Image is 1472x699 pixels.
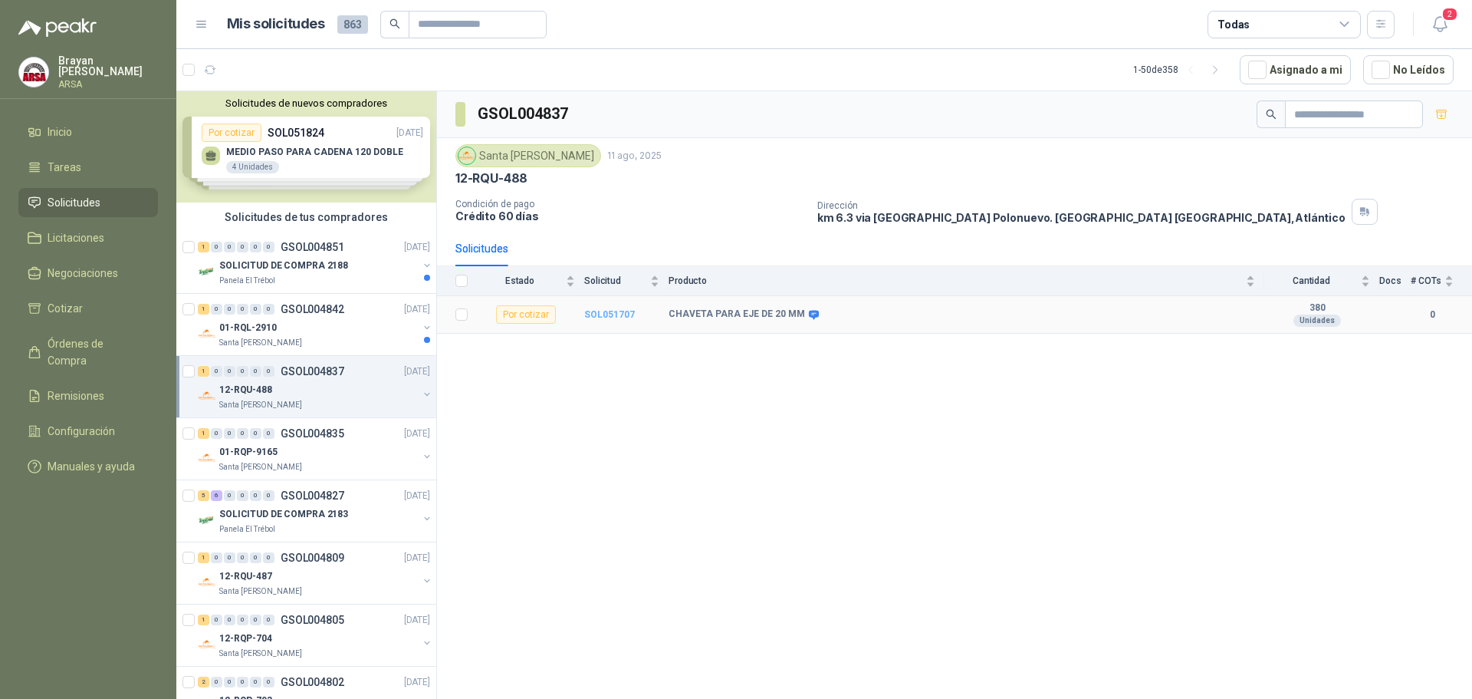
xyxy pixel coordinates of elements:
div: 0 [237,615,248,625]
div: Por cotizar [496,305,556,324]
span: Producto [669,275,1243,286]
p: 12-RQU-488 [455,170,527,186]
div: 0 [211,242,222,252]
p: [DATE] [404,302,430,317]
p: 01-RQL-2910 [219,321,277,335]
div: 0 [250,552,261,563]
span: Estado [477,275,563,286]
div: 0 [263,366,274,377]
a: Tareas [18,153,158,182]
div: 0 [237,552,248,563]
p: [DATE] [404,240,430,255]
div: 1 - 50 de 358 [1133,58,1227,82]
p: GSOL004802 [281,677,344,687]
a: 1 0 0 0 0 0 GSOL004805[DATE] Company Logo12-RQP-704Santa [PERSON_NAME] [198,611,433,660]
div: 0 [211,677,222,687]
a: 1 0 0 0 0 0 GSOL004837[DATE] Company Logo12-RQU-488Santa [PERSON_NAME] [198,362,433,411]
button: Asignado a mi [1240,55,1351,84]
h1: Mis solicitudes [227,13,325,35]
th: Producto [669,266,1264,296]
div: 0 [263,615,274,625]
img: Company Logo [198,573,216,592]
div: 0 [263,552,274,563]
p: 12-RQU-487 [219,569,272,584]
span: search [1266,109,1276,120]
p: [DATE] [404,427,430,441]
p: GSOL004837 [281,366,344,377]
div: 0 [263,304,274,315]
div: 0 [250,304,261,315]
div: 0 [224,304,235,315]
span: Manuales y ayuda [48,458,135,475]
div: 6 [211,490,222,501]
div: 1 [198,304,209,315]
p: [DATE] [404,551,430,565]
img: Company Logo [198,449,216,467]
div: 0 [211,366,222,377]
span: Cantidad [1264,275,1358,286]
a: Inicio [18,117,158,147]
p: 12-RQU-488 [219,383,272,397]
p: 01-RQP-9165 [219,445,278,460]
p: GSOL004851 [281,242,344,252]
span: Configuración [48,423,115,440]
div: 1 [198,428,209,439]
p: GSOL004835 [281,428,344,439]
span: 2 [1441,7,1458,21]
div: 0 [250,428,261,439]
p: [DATE] [404,613,430,628]
div: 2 [198,677,209,687]
p: GSOL004827 [281,490,344,501]
div: 0 [224,552,235,563]
div: 0 [211,428,222,439]
span: Solicitud [584,275,647,286]
p: Santa [PERSON_NAME] [219,585,302,598]
div: 0 [224,242,235,252]
p: SOLICITUD DE COMPRA 2183 [219,507,348,522]
span: # COTs [1411,275,1441,286]
p: Santa [PERSON_NAME] [219,399,302,411]
p: Santa [PERSON_NAME] [219,461,302,473]
h3: GSOL004837 [478,102,570,126]
th: Docs [1379,266,1411,296]
a: Configuración [18,417,158,446]
th: Solicitud [584,266,669,296]
button: Solicitudes de nuevos compradores [182,97,430,109]
div: 0 [224,366,235,377]
button: 2 [1426,11,1454,38]
div: 0 [224,490,235,501]
div: 0 [250,615,261,625]
a: Órdenes de Compra [18,329,158,375]
img: Company Logo [198,511,216,529]
p: ARSA [58,80,158,89]
div: Solicitudes de tus compradores [176,203,436,232]
p: Santa [PERSON_NAME] [219,648,302,660]
div: 0 [250,366,261,377]
th: Estado [477,266,584,296]
b: CHAVETA PARA EJE DE 20 MM [669,308,805,321]
div: 0 [237,677,248,687]
p: 11 ago, 2025 [607,149,662,163]
button: No Leídos [1363,55,1454,84]
div: 0 [237,366,248,377]
p: Condición de pago [455,199,805,209]
div: 0 [237,242,248,252]
span: search [389,18,400,29]
img: Company Logo [458,147,475,164]
div: 1 [198,366,209,377]
div: 0 [263,242,274,252]
a: 1 0 0 0 0 0 GSOL004835[DATE] Company Logo01-RQP-9165Santa [PERSON_NAME] [198,424,433,473]
a: Licitaciones [18,223,158,252]
div: 0 [250,490,261,501]
p: [DATE] [404,364,430,379]
img: Company Logo [198,635,216,654]
img: Company Logo [198,387,216,405]
div: 0 [263,428,274,439]
a: SOL051707 [584,309,635,320]
span: Inicio [48,124,72,140]
div: 0 [211,615,222,625]
div: 0 [250,677,261,687]
div: 1 [198,615,209,625]
div: 1 [198,552,209,563]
